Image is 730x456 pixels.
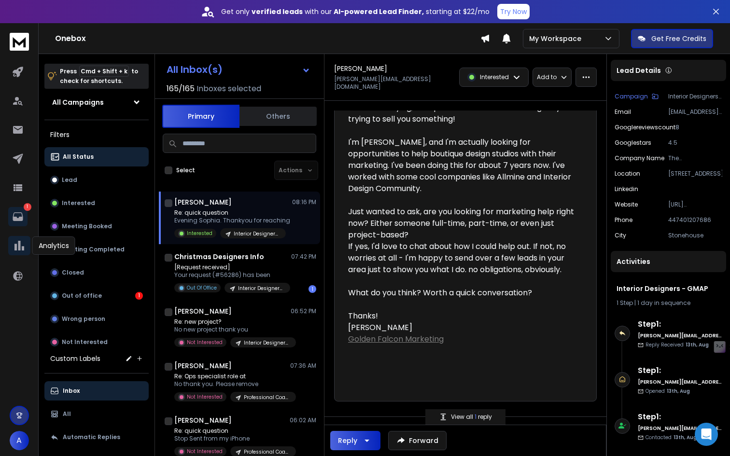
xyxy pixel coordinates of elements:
h6: [PERSON_NAME][EMAIL_ADDRESS][DOMAIN_NAME] [638,332,722,339]
h1: [PERSON_NAME] [174,415,232,425]
p: Lead [62,176,77,184]
h1: [PERSON_NAME] [174,197,232,207]
h3: Custom Labels [50,354,100,363]
p: Re: quick question [174,209,290,217]
p: The MasterCraftsman [668,154,722,162]
span: 13th, Aug [686,341,709,348]
p: 07:42 PM [291,253,316,261]
p: Stop Sent from my iPhone [174,435,290,442]
span: 1 Step [617,299,633,307]
div: I'm [PERSON_NAME], and I'm actually looking for opportunities to help boutique design studios wit... [348,137,575,194]
p: Get Free Credits [651,34,706,43]
p: 447401207686 [668,216,722,224]
p: Get only with our starting at $22/mo [221,7,490,16]
button: Interested [44,193,149,213]
p: 06:52 PM [291,307,316,315]
button: Primary [162,105,239,128]
button: Inbox [44,381,149,401]
div: 1 [309,285,316,293]
p: Try Now [500,7,527,16]
div: If yes, I'd love to chat about how I could help out. If not, no worries at all - I'm happy to sen... [348,241,575,276]
button: Reply [330,431,380,450]
span: 1 [475,413,478,421]
p: location [615,170,640,178]
img: logo [10,33,29,51]
p: Press to check for shortcuts. [60,67,138,86]
p: Interior Designers - GMAP [244,339,290,346]
p: Contacted [646,434,697,441]
button: All Status [44,147,149,166]
h6: [PERSON_NAME][EMAIL_ADDRESS][DOMAIN_NAME] [638,378,722,386]
button: All Inbox(s) [159,60,318,79]
strong: verified leads [252,7,303,16]
p: Automatic Replies [63,433,120,441]
button: Get Free Credits [631,29,713,48]
div: [PERSON_NAME] [348,322,575,333]
h1: All Inbox(s) [167,65,223,74]
p: Professional Coaches [244,394,290,401]
button: Meeting Booked [44,217,149,236]
p: googlestars [615,139,651,147]
p: Wrong person [62,315,105,323]
p: Interested [187,230,212,237]
p: Opened [646,387,690,395]
h6: Step 1 : [638,411,722,423]
p: Not Interested [187,448,223,455]
p: All Status [63,153,94,161]
label: Select [176,166,195,174]
h3: Filters [44,128,149,141]
strong: AI-powered Lead Finder, [334,7,424,16]
p: Not Interested [187,339,223,346]
p: [Request received] [174,263,290,271]
button: Others [239,106,317,127]
button: Campaign [615,93,659,100]
p: Stonehouse [668,232,722,239]
p: Inbox [63,387,80,395]
p: Out of office [62,292,102,300]
p: Interior Designers - GMAP [234,230,280,237]
p: [STREET_ADDRESS] [668,170,722,178]
h1: All Campaigns [52,97,104,107]
div: | [617,299,720,307]
h1: [PERSON_NAME] [174,361,232,371]
h1: Onebox [55,33,480,44]
h1: [PERSON_NAME] [334,64,387,73]
button: All Campaigns [44,93,149,112]
p: Interior Designers - GMAP [668,93,722,100]
p: Professional Coaches [244,448,290,456]
div: 1 [135,292,143,300]
div: Activities [611,251,726,272]
p: googlereviewscount [615,124,675,131]
p: Add to [537,73,557,81]
h1: Christmas Designers Info [174,252,264,262]
p: Email [615,108,631,116]
button: A [10,431,29,450]
button: Forward [388,431,447,450]
p: [EMAIL_ADDRESS][DOMAIN_NAME] [668,108,722,116]
p: Meeting Booked [62,222,112,230]
p: linkedin [615,185,638,193]
p: Company Name [615,154,664,162]
p: 8 [675,124,722,131]
p: Reply Received [646,341,709,348]
p: Phone [615,216,632,224]
button: Automatic Replies [44,428,149,447]
button: Out of office1 [44,286,149,305]
p: No new project thank you [174,326,290,333]
h1: [PERSON_NAME] [174,306,232,316]
span: 13th, Aug [667,387,690,395]
p: Not Interested [62,338,108,346]
p: Interior Designers - GMAP [238,285,284,292]
p: Lead Details [617,66,661,75]
button: All [44,404,149,424]
a: 1 [8,207,28,226]
p: My Workspace [529,34,585,43]
h3: Inboxes selected [197,83,261,95]
h6: Step 1 : [638,365,722,376]
span: 165 / 165 [167,83,195,95]
p: Meeting Completed [62,246,125,253]
h6: Step 1 : [638,318,722,330]
p: Re: Ops specialist role at [174,373,290,380]
div: What do you think? Worth a quick conversation? [348,287,575,299]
